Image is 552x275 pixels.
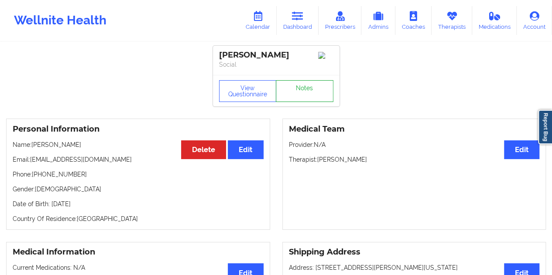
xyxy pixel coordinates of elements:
a: Admins [361,6,395,35]
p: Address: [STREET_ADDRESS][PERSON_NAME][US_STATE] [289,263,540,272]
a: Report Bug [538,110,552,144]
a: Prescribers [319,6,362,35]
p: Name: [PERSON_NAME] [13,140,264,149]
p: Current Medications: N/A [13,263,264,272]
h3: Medical Team [289,124,540,134]
button: Edit [228,140,263,159]
a: Coaches [395,6,432,35]
button: View Questionnaire [219,80,277,102]
a: Notes [276,80,333,102]
a: Calendar [239,6,277,35]
button: Delete [181,140,226,159]
p: Email: [EMAIL_ADDRESS][DOMAIN_NAME] [13,155,264,164]
button: Edit [504,140,539,159]
h3: Personal Information [13,124,264,134]
p: Therapist: [PERSON_NAME] [289,155,540,164]
p: Date of Birth: [DATE] [13,200,264,208]
a: Therapists [432,6,472,35]
a: Account [517,6,552,35]
img: Image%2Fplaceholer-image.png [318,52,333,59]
p: Social [219,60,333,69]
a: Medications [472,6,517,35]
p: Gender: [DEMOGRAPHIC_DATA] [13,185,264,194]
a: Dashboard [277,6,319,35]
p: Phone: [PHONE_NUMBER] [13,170,264,179]
p: Country Of Residence: [GEOGRAPHIC_DATA] [13,214,264,223]
div: [PERSON_NAME] [219,50,333,60]
h3: Shipping Address [289,247,540,257]
p: Provider: N/A [289,140,540,149]
h3: Medical Information [13,247,264,257]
